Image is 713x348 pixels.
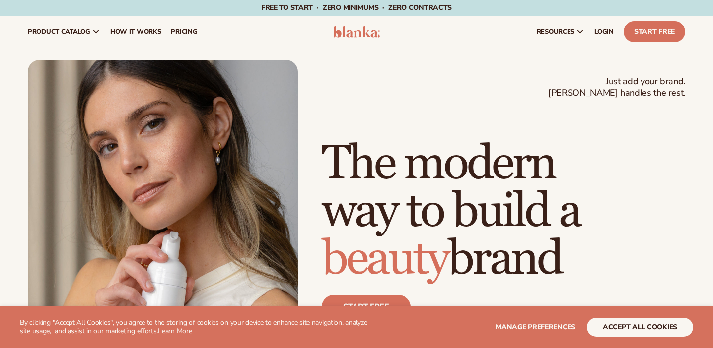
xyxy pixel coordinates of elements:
[594,28,614,36] span: LOGIN
[548,76,685,99] span: Just add your brand. [PERSON_NAME] handles the rest.
[28,28,90,36] span: product catalog
[589,16,619,48] a: LOGIN
[587,318,693,337] button: accept all cookies
[23,16,105,48] a: product catalog
[624,21,685,42] a: Start Free
[496,322,575,332] span: Manage preferences
[537,28,574,36] span: resources
[171,28,197,36] span: pricing
[261,3,452,12] span: Free to start · ZERO minimums · ZERO contracts
[105,16,166,48] a: How It Works
[322,295,411,319] a: Start free
[110,28,161,36] span: How It Works
[20,319,371,336] p: By clicking "Accept All Cookies", you agree to the storing of cookies on your device to enhance s...
[532,16,589,48] a: resources
[166,16,202,48] a: pricing
[322,140,685,283] h1: The modern way to build a brand
[322,230,448,288] span: beauty
[333,26,380,38] img: logo
[496,318,575,337] button: Manage preferences
[158,326,192,336] a: Learn More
